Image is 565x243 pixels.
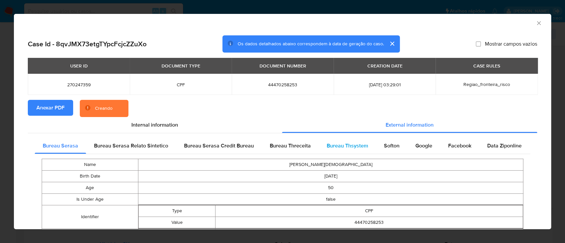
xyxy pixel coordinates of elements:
td: 44470258253 [215,217,523,228]
div: closure-recommendation-modal [14,14,551,229]
td: Type [138,229,215,240]
td: false [138,194,523,205]
span: Google [415,142,432,149]
td: Value [138,217,215,228]
td: [PERSON_NAME][DEMOGRAPHIC_DATA] [138,159,523,171]
button: Fechar a janela [536,20,541,26]
span: Bureau Thsystem [327,142,368,149]
span: [DATE] 03:29:01 [342,82,428,88]
td: Type [138,205,215,217]
span: Bureau Serasa Relato Sintetico [94,142,168,149]
td: NIS [215,229,523,240]
div: USER ID [66,60,92,71]
td: [DATE] [138,171,523,182]
div: CASE RULES [469,60,504,71]
button: cerrar [384,36,400,52]
h2: Case Id - 8qvJMX73etgTYpcFcjcZZuXo [28,40,147,48]
span: Internal information [131,121,178,129]
div: DOCUMENT TYPE [158,60,204,71]
span: External information [386,121,434,129]
div: Detailed info [28,117,537,133]
span: Bureau Serasa Credit Bureau [184,142,254,149]
div: Creando [95,105,113,112]
span: Softon [384,142,400,149]
span: Regiao_fronteira_risco [463,81,510,88]
span: Facebook [448,142,471,149]
td: 50 [138,182,523,194]
div: CREATION DATE [363,60,406,71]
span: 44470258253 [240,82,326,88]
span: Bureau Serasa [43,142,78,149]
span: CPF [138,82,224,88]
span: Data Ziponline [487,142,522,149]
td: Age [42,182,138,194]
span: 270247359 [36,82,122,88]
td: Is Under Age [42,194,138,205]
span: Anexar PDF [36,101,65,115]
div: DOCUMENT NUMBER [256,60,310,71]
input: Mostrar campos vazios [476,41,481,47]
td: Identifier [42,205,138,229]
span: Mostrar campos vazios [485,41,537,47]
td: Birth Date [42,171,138,182]
span: Bureau Threceita [270,142,311,149]
button: Anexar PDF [28,100,73,116]
div: Detailed external info [35,138,530,154]
span: Os dados detalhados abaixo correspondem à data de geração do caso. [238,41,384,47]
td: CPF [215,205,523,217]
td: Name [42,159,138,171]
